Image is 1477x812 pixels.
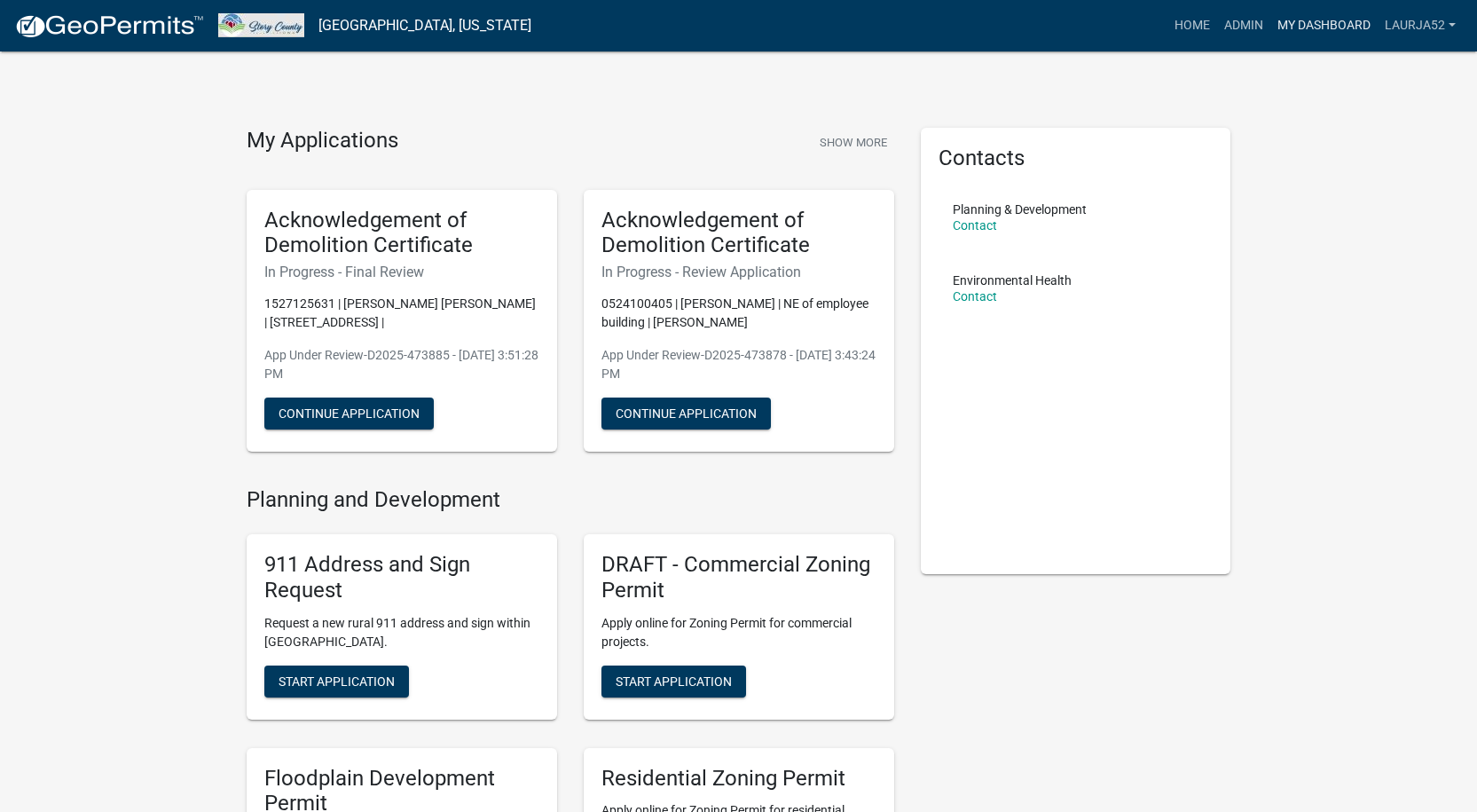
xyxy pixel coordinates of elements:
a: Admin [1217,9,1270,43]
a: My Dashboard [1270,9,1378,43]
h6: In Progress - Review Application [601,264,876,280]
a: laurja52 [1378,9,1463,43]
a: Contact [953,289,997,304]
img: Story County, Iowa [218,13,304,37]
span: Start Application [279,674,395,688]
h6: In Progress - Final Review [264,264,539,280]
p: App Under Review-D2025-473878 - [DATE] 3:43:24 PM [601,346,876,383]
span: Start Application [616,674,732,688]
button: Continue Application [601,398,771,430]
h5: Contacts [939,146,1214,171]
p: Planning & Development [953,203,1087,216]
h5: Residential Zoning Permit [601,766,876,792]
button: Start Application [264,666,409,698]
button: Continue Application [264,398,434,430]
p: App Under Review-D2025-473885 - [DATE] 3:51:28 PM [264,346,539,383]
h5: Acknowledgement of Demolition Certificate [601,208,876,259]
a: Contact [953,218,997,233]
h5: 911 Address and Sign Request [264,552,539,603]
a: Home [1167,9,1217,43]
h5: Acknowledgement of Demolition Certificate [264,208,539,259]
button: Start Application [601,666,746,698]
h4: Planning and Development [247,487,894,513]
p: Apply online for Zoning Permit for commercial projects. [601,614,876,651]
p: 0524100405 | [PERSON_NAME] | NE of employee building | [PERSON_NAME] [601,295,876,332]
h4: My Applications [247,128,398,154]
p: 1527125631 | [PERSON_NAME] [PERSON_NAME] | [STREET_ADDRESS] | [264,295,539,332]
a: [GEOGRAPHIC_DATA], [US_STATE] [318,11,531,41]
h5: DRAFT - Commercial Zoning Permit [601,552,876,603]
p: Environmental Health [953,274,1072,287]
p: Request a new rural 911 address and sign within [GEOGRAPHIC_DATA]. [264,614,539,651]
button: Show More [813,128,894,157]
